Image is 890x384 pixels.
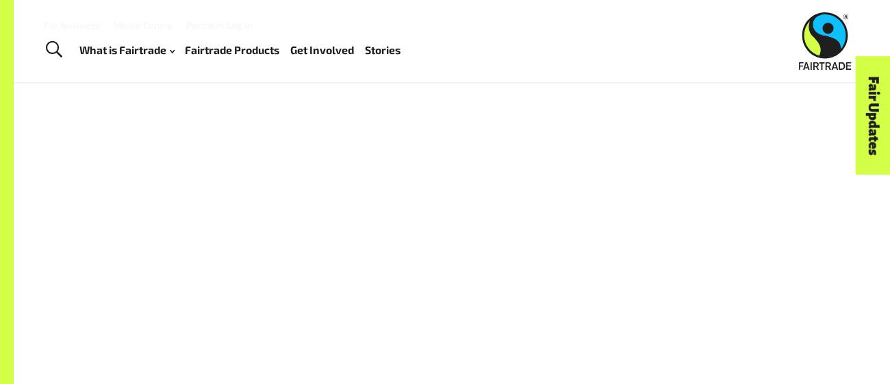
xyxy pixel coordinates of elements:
[37,33,71,67] a: Toggle Search
[114,19,173,31] a: Media Centre
[186,19,253,31] a: Partners Log In
[79,40,175,60] a: What is Fairtrade
[799,12,852,70] img: Fairtrade Australia New Zealand logo
[365,40,400,60] a: Stories
[290,40,354,60] a: Get Involved
[185,40,279,60] a: Fairtrade Products
[44,19,100,31] a: For business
